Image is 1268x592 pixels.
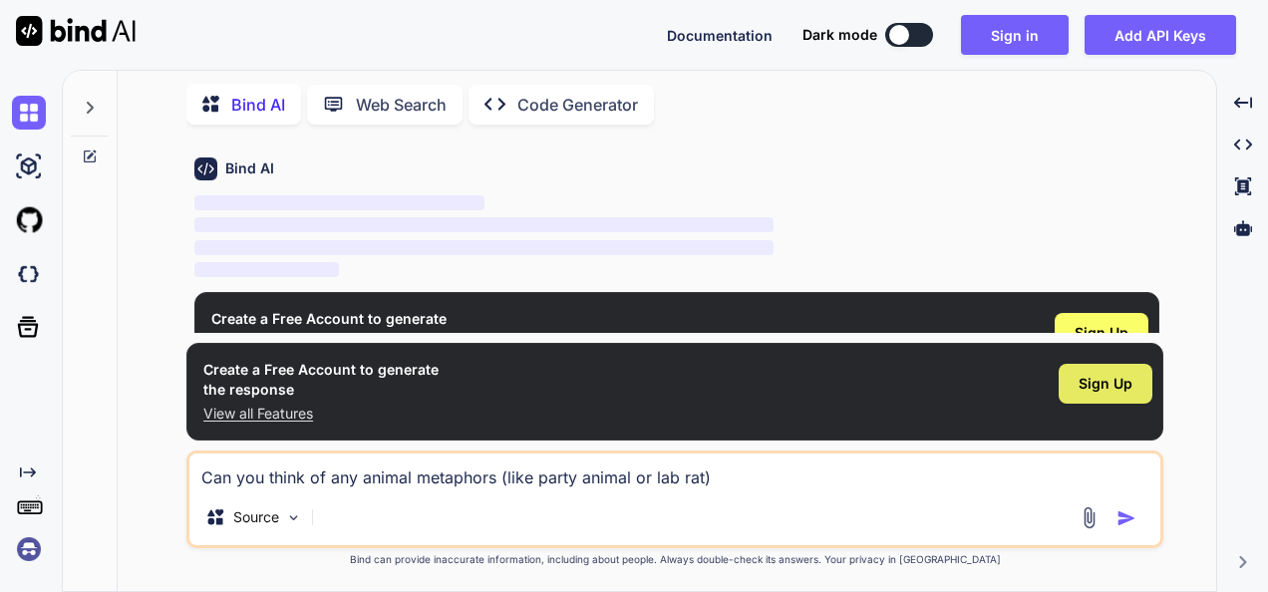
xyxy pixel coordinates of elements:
img: ai-studio [12,149,46,183]
span: Sign Up [1075,323,1128,343]
span: Sign Up [1079,374,1132,394]
h6: Bind AI [225,158,274,178]
img: icon [1116,508,1136,528]
h1: Create a Free Account to generate the response [203,360,439,400]
p: Code Generator [517,93,638,117]
img: attachment [1078,506,1101,529]
button: Add API Keys [1085,15,1236,55]
button: Sign in [961,15,1069,55]
span: Documentation [667,27,773,44]
img: darkCloudIdeIcon [12,257,46,291]
img: signin [12,532,46,566]
h1: Create a Free Account to generate the response [211,309,447,349]
p: Bind can provide inaccurate information, including about people. Always double-check its answers.... [186,552,1163,567]
span: ‌ [194,195,483,210]
p: View all Features [203,404,439,424]
span: ‌ [194,262,339,277]
span: ‌ [194,240,774,255]
img: chat [12,96,46,130]
img: Pick Models [285,509,302,526]
img: githubLight [12,203,46,237]
p: Web Search [356,93,447,117]
span: Dark mode [802,25,877,45]
p: Source [233,507,279,527]
span: ‌ [194,217,774,232]
p: Bind AI [231,93,285,117]
button: Documentation [667,25,773,46]
img: Bind AI [16,16,136,46]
